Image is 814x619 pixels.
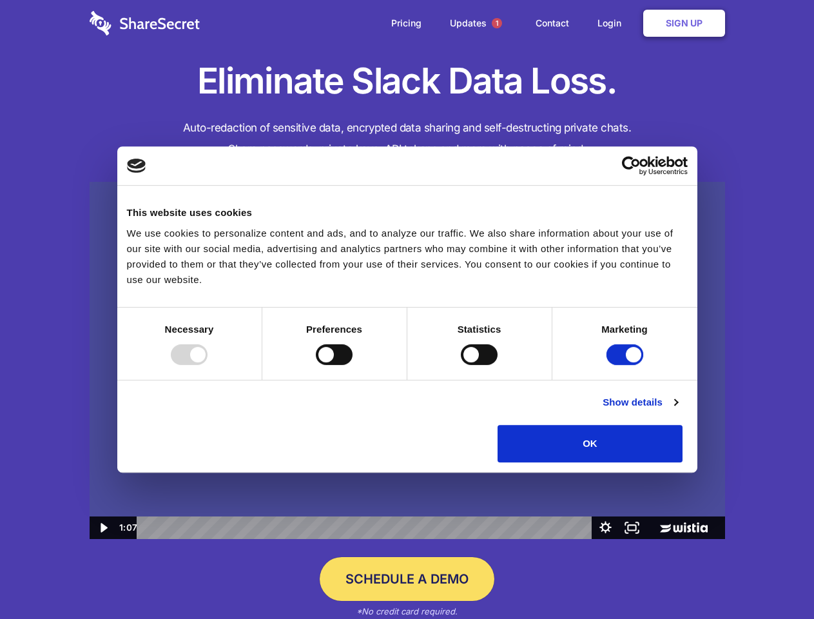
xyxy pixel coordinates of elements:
[645,516,724,539] a: Wistia Logo -- Learn More
[619,516,645,539] button: Fullscreen
[127,159,146,173] img: logo
[575,156,688,175] a: Usercentrics Cookiebot - opens in a new window
[492,18,502,28] span: 1
[90,182,725,540] img: Sharesecret
[523,3,582,43] a: Contact
[643,10,725,37] a: Sign Up
[750,555,799,604] iframe: Drift Widget Chat Controller
[378,3,434,43] a: Pricing
[90,58,725,104] h1: Eliminate Slack Data Loss.
[90,11,200,35] img: logo-wordmark-white-trans-d4663122ce5f474addd5e946df7df03e33cb6a1c49d2221995e7729f52c070b2.svg
[585,3,641,43] a: Login
[90,516,116,539] button: Play Video
[601,324,648,335] strong: Marketing
[592,516,619,539] button: Show settings menu
[498,425,683,462] button: OK
[306,324,362,335] strong: Preferences
[147,516,586,539] div: Playbar
[90,117,725,160] h4: Auto-redaction of sensitive data, encrypted data sharing and self-destructing private chats. Shar...
[127,226,688,288] div: We use cookies to personalize content and ads, and to analyze our traffic. We also share informat...
[603,395,677,410] a: Show details
[320,557,494,601] a: Schedule a Demo
[127,205,688,221] div: This website uses cookies
[165,324,214,335] strong: Necessary
[356,606,458,616] em: *No credit card required.
[458,324,501,335] strong: Statistics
